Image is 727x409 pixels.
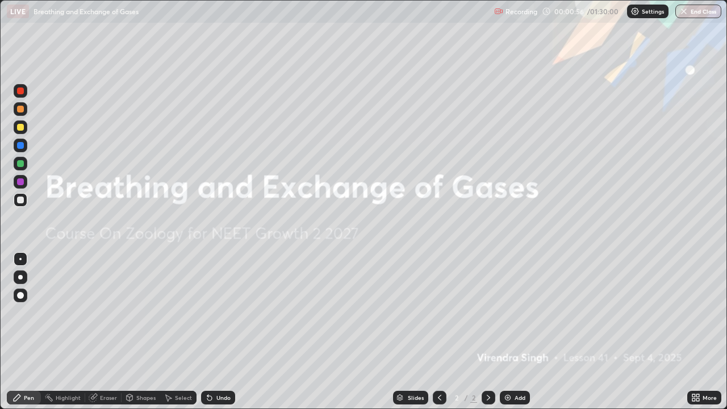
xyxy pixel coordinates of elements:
div: Highlight [56,395,81,400]
div: 2 [451,394,462,401]
button: End Class [675,5,721,18]
div: Select [175,395,192,400]
p: LIVE [10,7,26,16]
img: end-class-cross [679,7,688,16]
img: recording.375f2c34.svg [494,7,503,16]
div: Add [515,395,525,400]
img: add-slide-button [503,393,512,402]
p: Settings [642,9,664,14]
div: Slides [408,395,424,400]
div: Undo [216,395,231,400]
div: More [703,395,717,400]
div: Shapes [136,395,156,400]
p: Recording [505,7,537,16]
div: 2 [470,393,477,403]
div: / [465,394,468,401]
div: Pen [24,395,34,400]
p: Breathing and Exchange of Gases [34,7,139,16]
div: Eraser [100,395,117,400]
img: class-settings-icons [630,7,640,16]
